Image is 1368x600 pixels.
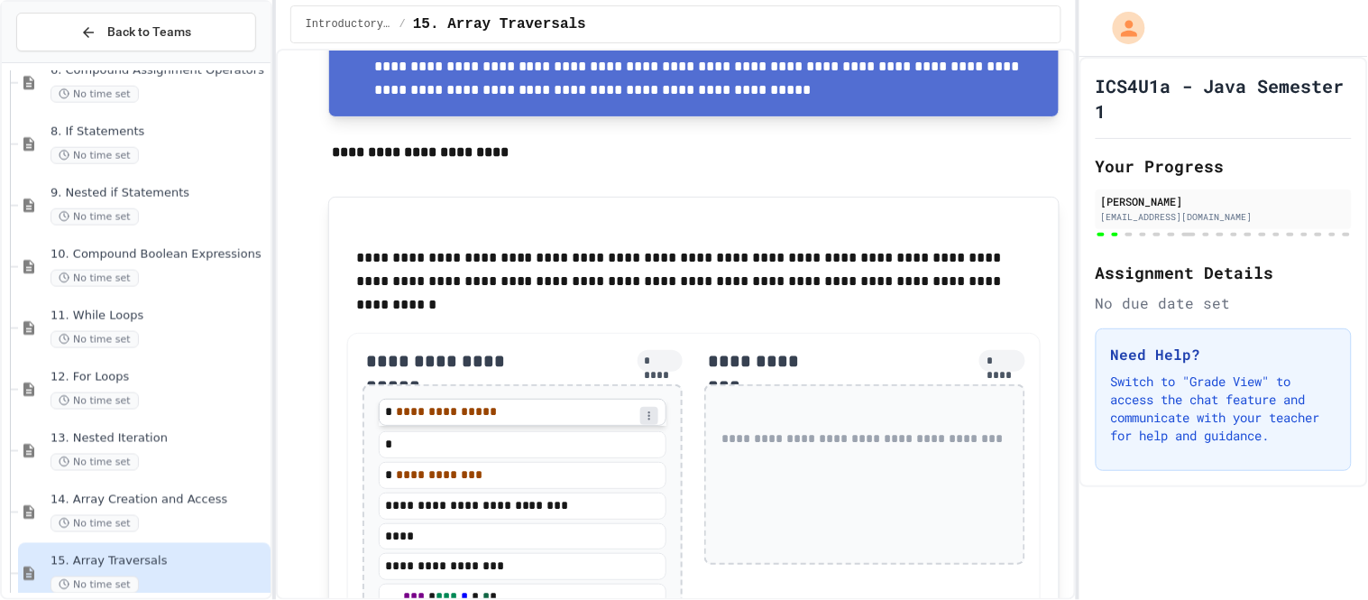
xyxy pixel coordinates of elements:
[50,370,267,385] span: 12. For Loops
[50,125,267,140] span: 8. If Statements
[1096,260,1352,285] h2: Assignment Details
[50,493,267,508] span: 14. Array Creation and Access
[413,14,586,35] span: 15. Array Traversals
[1111,373,1336,445] p: Switch to "Grade View" to access the chat feature and communicate with your teacher for help and ...
[50,270,139,287] span: No time set
[1101,210,1346,224] div: [EMAIL_ADDRESS][DOMAIN_NAME]
[306,17,392,32] span: Introductory Java Concepts
[50,331,139,348] span: No time set
[399,17,406,32] span: /
[1096,73,1352,124] h1: ICS4U1a - Java Semester 1
[50,554,267,569] span: 15. Array Traversals
[50,86,139,103] span: No time set
[50,515,139,532] span: No time set
[50,186,267,201] span: 9. Nested if Statements
[16,13,256,51] button: Back to Teams
[1111,344,1336,365] h3: Need Help?
[50,454,139,471] span: No time set
[50,392,139,410] span: No time set
[50,208,139,226] span: No time set
[50,63,267,78] span: 6. Compound Assignment Operators
[50,247,267,263] span: 10. Compound Boolean Expressions
[50,147,139,164] span: No time set
[50,431,267,447] span: 13. Nested Iteration
[50,577,139,594] span: No time set
[50,309,267,324] span: 11. While Loops
[1094,7,1150,49] div: My Account
[1096,292,1352,314] div: No due date set
[1096,153,1352,179] h2: Your Progress
[1101,193,1346,209] div: [PERSON_NAME]
[107,23,191,42] span: Back to Teams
